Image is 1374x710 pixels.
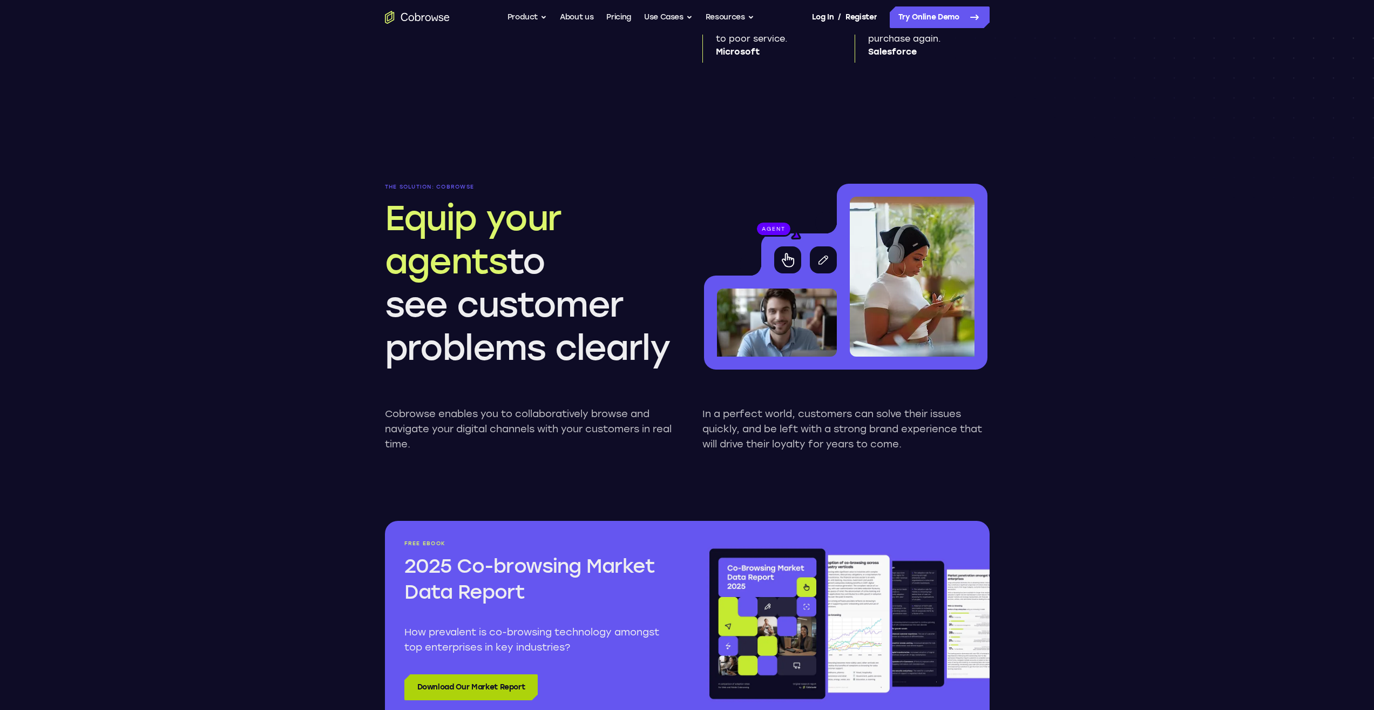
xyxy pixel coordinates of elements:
span: Equip your agents [385,197,561,282]
p: Cobrowse enables you to collaboratively browse and navigate your digital channels with your custo... [385,406,672,452]
p: The solution: Cobrowse [385,184,672,190]
img: An agent wearing a headset [717,289,837,357]
a: Pricing [606,6,631,28]
a: Register [845,6,877,28]
a: Log In [812,6,834,28]
h2: to see customer problems clearly [385,197,672,370]
a: About us [560,6,593,28]
a: Try Online Demo [890,6,990,28]
p: In a perfect world, customers can solve their issues quickly, and be left with a strong brand exp... [702,406,990,452]
span: Microsoft [716,45,829,58]
p: How prevalent is co-browsing technology amongst top enterprises in key industries? [404,625,668,655]
button: Product [507,6,547,28]
img: Co-browsing market overview report book pages [707,540,990,707]
img: A customer looking at their smartphone [850,197,974,357]
a: Go to the home page [385,11,450,24]
p: Free ebook [404,540,668,547]
span: Salesforce [868,45,981,58]
span: / [838,11,841,24]
a: Download Our Market Report [404,674,538,700]
h2: 2025 Co-browsing Market Data Report [404,553,668,605]
button: Resources [706,6,754,28]
button: Use Cases [644,6,693,28]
